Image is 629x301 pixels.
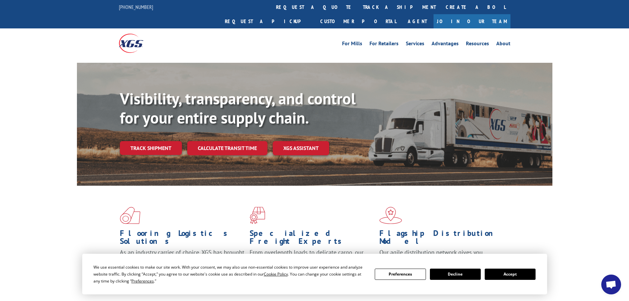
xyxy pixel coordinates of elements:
[369,41,399,48] a: For Retailers
[379,207,402,224] img: xgs-icon-flagship-distribution-model-red
[434,14,510,28] a: Join Our Team
[120,141,182,155] a: Track shipment
[250,248,374,278] p: From overlength loads to delicate cargo, our experienced staff knows the best way to move your fr...
[119,4,153,10] a: [PHONE_NUMBER]
[601,275,621,294] div: Open chat
[131,278,154,284] span: Preferences
[120,229,245,248] h1: Flooring Logistics Solutions
[466,41,489,48] a: Resources
[432,41,459,48] a: Advantages
[120,88,356,128] b: Visibility, transparency, and control for your entire supply chain.
[273,141,329,155] a: XGS ASSISTANT
[342,41,362,48] a: For Mills
[93,264,367,284] div: We use essential cookies to make our site work. With your consent, we may also use non-essential ...
[250,229,374,248] h1: Specialized Freight Experts
[315,14,401,28] a: Customer Portal
[264,271,288,277] span: Cookie Policy
[379,229,504,248] h1: Flagship Distribution Model
[220,14,315,28] a: Request a pickup
[485,269,536,280] button: Accept
[430,269,481,280] button: Decline
[250,207,265,224] img: xgs-icon-focused-on-flooring-red
[406,41,424,48] a: Services
[82,254,547,294] div: Cookie Consent Prompt
[496,41,510,48] a: About
[187,141,267,155] a: Calculate transit time
[401,14,434,28] a: Agent
[379,248,501,264] span: Our agile distribution network gives you nationwide inventory management on demand.
[120,207,140,224] img: xgs-icon-total-supply-chain-intelligence-red
[120,248,244,272] span: As an industry carrier of choice, XGS has brought innovation and dedication to flooring logistics...
[375,269,426,280] button: Preferences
